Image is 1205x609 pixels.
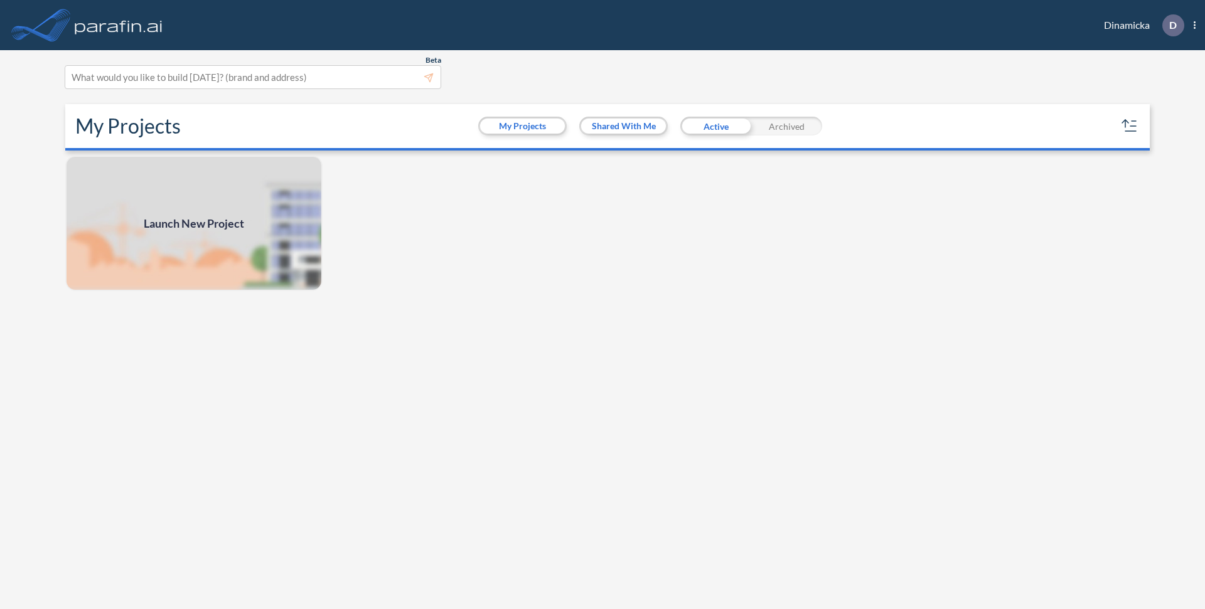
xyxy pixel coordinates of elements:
[1085,14,1196,36] div: Dinamicka
[65,156,323,291] img: add
[581,119,666,134] button: Shared With Me
[480,119,565,134] button: My Projects
[75,114,181,138] h2: My Projects
[680,117,751,135] div: Active
[72,13,165,38] img: logo
[65,156,323,291] a: Launch New Project
[751,117,822,135] div: Archived
[1169,19,1177,31] p: D
[1120,116,1140,136] button: sort
[426,55,441,65] span: Beta
[144,215,244,232] span: Launch New Project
